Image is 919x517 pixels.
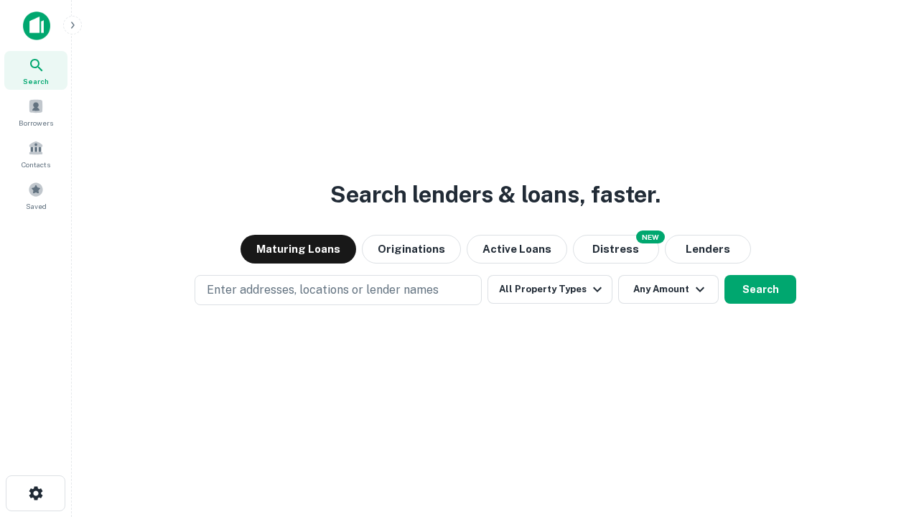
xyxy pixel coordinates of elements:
[618,275,719,304] button: Any Amount
[847,402,919,471] iframe: Chat Widget
[665,235,751,264] button: Lenders
[573,235,659,264] button: Search distressed loans with lien and other non-mortgage details.
[22,159,50,170] span: Contacts
[241,235,356,264] button: Maturing Loans
[467,235,567,264] button: Active Loans
[4,51,67,90] a: Search
[207,281,439,299] p: Enter addresses, locations or lender names
[4,93,67,131] a: Borrowers
[23,75,49,87] span: Search
[195,275,482,305] button: Enter addresses, locations or lender names
[4,176,67,215] a: Saved
[724,275,796,304] button: Search
[4,134,67,173] a: Contacts
[26,200,47,212] span: Saved
[23,11,50,40] img: capitalize-icon.png
[330,177,661,212] h3: Search lenders & loans, faster.
[19,117,53,129] span: Borrowers
[636,230,665,243] div: NEW
[362,235,461,264] button: Originations
[488,275,612,304] button: All Property Types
